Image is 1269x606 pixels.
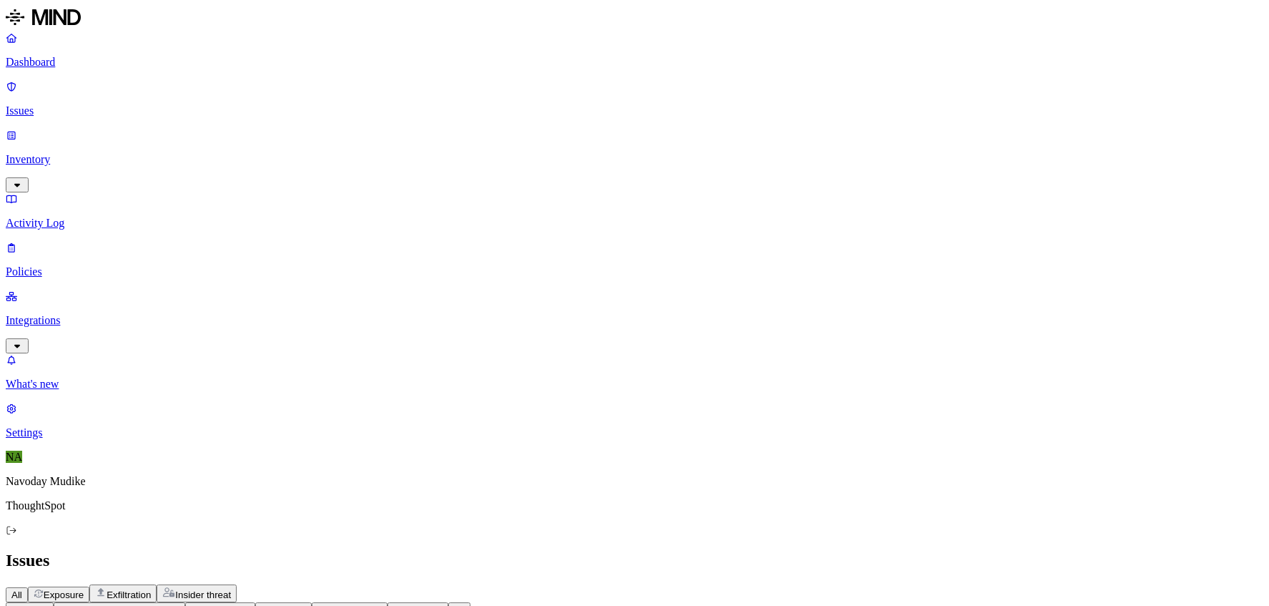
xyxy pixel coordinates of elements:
[6,378,1263,391] p: What's new
[6,31,1263,69] a: Dashboard
[6,6,81,29] img: MIND
[6,451,22,463] span: NA
[6,265,1263,278] p: Policies
[6,402,1263,439] a: Settings
[6,290,1263,351] a: Integrations
[6,129,1263,190] a: Inventory
[6,426,1263,439] p: Settings
[6,56,1263,69] p: Dashboard
[6,153,1263,166] p: Inventory
[6,353,1263,391] a: What's new
[44,590,84,600] span: Exposure
[6,217,1263,230] p: Activity Log
[11,590,22,600] span: All
[175,590,231,600] span: Insider threat
[6,104,1263,117] p: Issues
[6,192,1263,230] a: Activity Log
[6,551,1263,570] h2: Issues
[107,590,151,600] span: Exfiltration
[6,241,1263,278] a: Policies
[6,314,1263,327] p: Integrations
[6,499,1263,512] p: ThoughtSpot
[6,6,1263,31] a: MIND
[6,80,1263,117] a: Issues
